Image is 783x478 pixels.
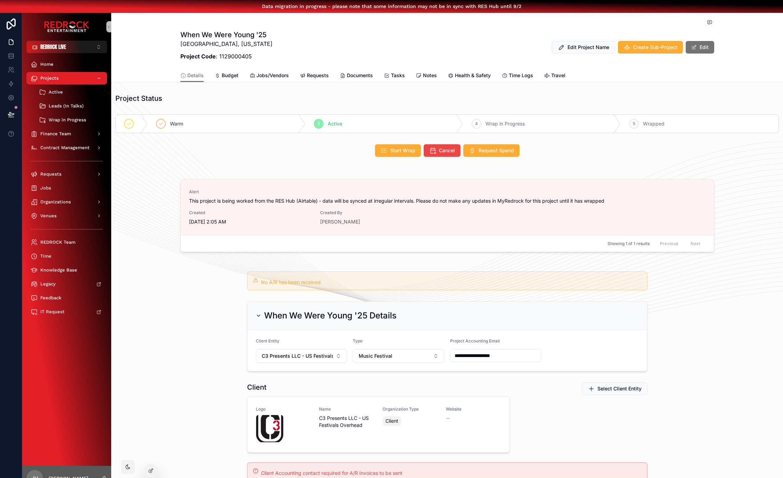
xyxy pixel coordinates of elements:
span: Budget [222,72,238,79]
a: Home [26,58,107,71]
a: Time [26,250,107,262]
a: Jobs/Vendors [250,69,289,83]
img: App logo [44,21,89,32]
span: Active [49,89,63,95]
span: Requests [40,171,62,177]
span: Music Festival [359,353,392,359]
a: Wrap in Progress [35,114,107,126]
a: Budget [215,69,238,83]
span: Venues [40,213,57,219]
button: Select Button [353,349,444,363]
a: Knowledge Base [26,264,107,276]
span: Edit Project Name [568,44,609,51]
span: Knowledge Base [40,267,77,273]
span: Leads (In Talks) [49,103,84,109]
span: Name [319,406,374,412]
a: Leads (In Talks) [35,100,107,112]
span: [DATE] 2:05 AM [189,218,312,225]
h1: Project Status [115,94,162,103]
a: Time Logs [502,69,533,83]
span: Project Accounting Email [450,338,500,343]
button: Cancel [424,144,460,157]
a: Contract Management [26,141,107,154]
a: Documents [340,69,373,83]
span: Wrapped [643,120,664,127]
span: C3 Presents LLC - US Festivals Overhead [319,415,374,429]
span: Wrap in Progress [486,120,525,127]
h1: Client [247,382,267,392]
button: Start Wrap [375,144,421,157]
div: Client Accounting contact required for A/R Invoices to be sent [261,470,641,477]
span: 4 [475,121,478,127]
span: Notes [423,72,437,79]
a: Jobs [26,182,107,194]
span: No A/R has been received [261,279,321,285]
span: This project is being worked from the RES Hub (Airtable) - data will be synced at irregular inter... [189,197,705,204]
p: [GEOGRAPHIC_DATA], [US_STATE] [180,40,272,48]
a: Projects [26,72,107,84]
span: Feedback [40,295,62,301]
a: Organizations [26,196,107,208]
span: Jobs [40,185,51,191]
span: Select Client Entity [597,385,642,392]
span: Create Sub-Project [633,44,677,51]
span: Time [40,253,51,259]
span: Cancel [439,147,455,154]
span: Legacy [40,281,56,287]
span: Type [353,338,362,343]
a: REDROCK Team [26,236,107,249]
strong: Project Code [180,53,216,60]
span: Created By [320,210,443,216]
span: Travel [551,72,565,79]
span: Time Logs [509,72,533,79]
span: C3 Presents LLC - US Festivals Overhead [262,353,333,359]
span: Organization Type [383,406,438,412]
span: Requests [307,72,329,79]
a: Active [35,86,107,98]
button: Select Client Entity [582,382,647,395]
a: Feedback [26,292,107,304]
a: Travel [544,69,565,83]
button: Create Sub-Project [618,41,683,54]
span: Contract Management [40,145,90,151]
a: Notes [416,69,437,83]
a: LogoNameC3 Presents LLC - US Festivals OverheadOrganization TypeClientWebsite-- [247,397,509,452]
span: Health & Safety [455,72,491,79]
span: Details [187,72,204,79]
span: IT Request [40,309,65,315]
span: Alert [189,189,705,195]
span: Website [446,406,501,412]
a: Legacy [26,278,107,290]
span: -- [446,415,450,422]
span: Client [385,418,398,424]
a: Requests [300,69,329,83]
button: Edit [686,41,714,54]
span: Client Accounting contact required for A/R Invoices to be sent [261,470,402,476]
span: Logo [256,406,311,412]
a: IT Request [26,306,107,318]
span: Client Entity [256,338,279,343]
button: Select Button [256,349,348,363]
span: REDROCK Team [40,240,75,245]
p: : 1129000405 [180,52,272,60]
div: scrollable content [22,53,111,327]
span: Organizations [40,199,71,205]
a: [PERSON_NAME] [320,218,360,225]
span: Home [40,62,54,67]
span: Jobs/Vendors [256,72,289,79]
h2: When We Were Young '25 Details [264,310,397,321]
span: REDROCK LIVE [40,43,66,50]
span: Request Spend [479,147,514,154]
span: Warm [170,120,183,127]
span: Tasks [391,72,405,79]
span: Finance Team [40,131,71,137]
span: Active [328,120,342,127]
span: Documents [347,72,373,79]
span: Created [189,210,312,216]
span: 3 [317,121,320,127]
span: 5 [633,121,635,127]
a: Details [180,69,204,82]
span: Start Wrap [390,147,415,154]
button: Edit Project Name [552,41,615,54]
